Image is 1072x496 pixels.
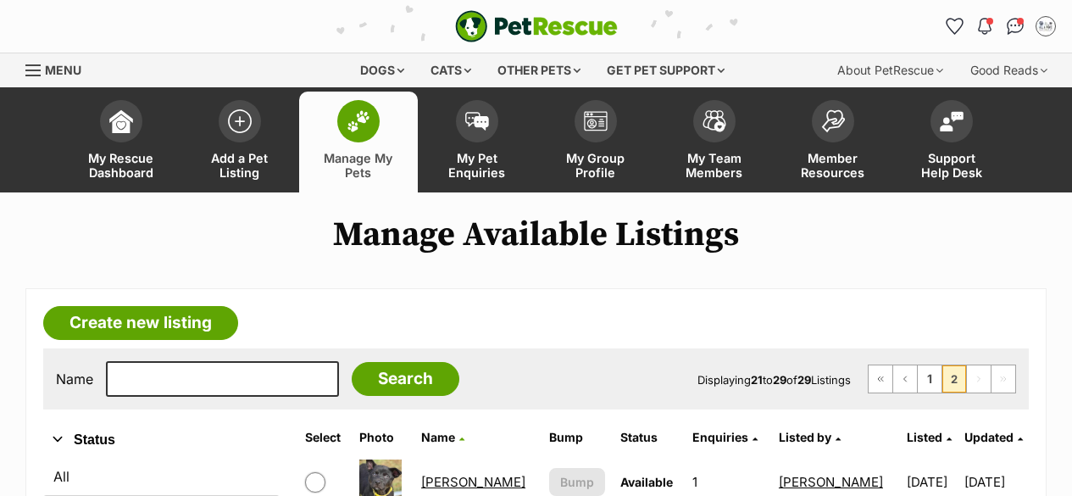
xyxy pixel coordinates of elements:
[971,13,998,40] button: Notifications
[56,371,93,387] label: Name
[941,13,968,40] a: Favourites
[228,109,252,133] img: add-pet-listing-icon-0afa8454b4691262ce3f59096e99ab1cd57d4a30225e0717b998d2c9b9846f56.svg
[465,112,489,131] img: pet-enquiries-icon-7e3ad2cf08bfb03b45e93fb7055b45f3efa6380592205ae92323e6603595dc1f.svg
[1037,18,1054,35] img: Maryanne profile pic
[907,430,952,444] a: Listed
[655,92,774,192] a: My Team Members
[821,109,845,132] img: member-resources-icon-8e73f808a243e03378d46382f2149f9095a855e16c252ad45f914b54edf8863c.svg
[455,10,618,42] img: logo-e224e6f780fb5917bec1dbf3a21bbac754714ae5b6737aabdf751b685950b380.svg
[697,373,851,387] span: Displaying to of Listings
[419,53,483,87] div: Cats
[348,53,416,87] div: Dogs
[109,109,133,133] img: dashboard-icon-eb2f2d2d3e046f16d808141f083e7271f6b2e854fb5c12c21221c1fb7104beca.svg
[907,430,942,444] span: Listed
[918,365,941,393] a: Page 1
[62,92,181,192] a: My Rescue Dashboard
[958,53,1059,87] div: Good Reads
[584,111,608,131] img: group-profile-icon-3fa3cf56718a62981997c0bc7e787c4b2cf8bcc04b72c1350f741eb67cf2f40e.svg
[892,92,1011,192] a: Support Help Desk
[298,424,351,451] th: Select
[779,430,841,444] a: Listed by
[751,373,763,387] strong: 21
[421,430,455,444] span: Name
[964,430,1014,444] span: Updated
[25,53,93,84] a: Menu
[795,151,871,180] span: Member Resources
[43,306,238,340] a: Create new listing
[940,111,964,131] img: help-desk-icon-fdf02630f3aa405de69fd3d07c3f3aa587a6932b1a1747fa1d2bba05be0121f9.svg
[352,362,459,396] input: Search
[486,53,592,87] div: Other pets
[774,92,892,192] a: Member Resources
[320,151,397,180] span: Manage My Pets
[181,92,299,192] a: Add a Pet Listing
[967,365,991,393] span: Next page
[773,373,786,387] strong: 29
[299,92,418,192] a: Manage My Pets
[1032,13,1059,40] button: My account
[914,151,990,180] span: Support Help Desk
[347,110,370,132] img: manage-my-pets-icon-02211641906a0b7f246fdf0571729dbe1e7629f14944591b6c1af311fb30b64b.svg
[595,53,736,87] div: Get pet support
[1002,13,1029,40] a: Conversations
[43,429,280,451] button: Status
[43,461,280,492] a: All
[536,92,655,192] a: My Group Profile
[893,365,917,393] a: Previous page
[942,365,966,393] span: Page 2
[868,365,1016,393] nav: Pagination
[676,151,753,180] span: My Team Members
[353,424,413,451] th: Photo
[779,430,831,444] span: Listed by
[978,18,991,35] img: notifications-46538b983faf8c2785f20acdc204bb7945ddae34d4c08c2a6579f10ce5e182be.svg
[692,430,748,444] span: translation missing: en.admin.listings.index.attributes.enquiries
[542,424,611,451] th: Bump
[560,473,594,491] span: Bump
[991,365,1015,393] span: Last page
[614,424,685,451] th: Status
[692,430,758,444] a: Enquiries
[941,13,1059,40] ul: Account quick links
[703,110,726,132] img: team-members-icon-5396bd8760b3fe7c0b43da4ab00e1e3bb1a5d9ba89233759b79545d2d3fc5d0d.svg
[620,475,673,489] span: Available
[421,430,464,444] a: Name
[869,365,892,393] a: First page
[779,474,883,490] a: [PERSON_NAME]
[558,151,634,180] span: My Group Profile
[45,63,81,77] span: Menu
[439,151,515,180] span: My Pet Enquiries
[421,474,525,490] a: [PERSON_NAME]
[549,468,604,496] button: Bump
[1007,18,1025,35] img: chat-41dd97257d64d25036548639549fe6c8038ab92f7586957e7f3b1b290dea8141.svg
[825,53,955,87] div: About PetRescue
[418,92,536,192] a: My Pet Enquiries
[202,151,278,180] span: Add a Pet Listing
[455,10,618,42] a: PetRescue
[964,430,1023,444] a: Updated
[797,373,811,387] strong: 29
[83,151,159,180] span: My Rescue Dashboard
